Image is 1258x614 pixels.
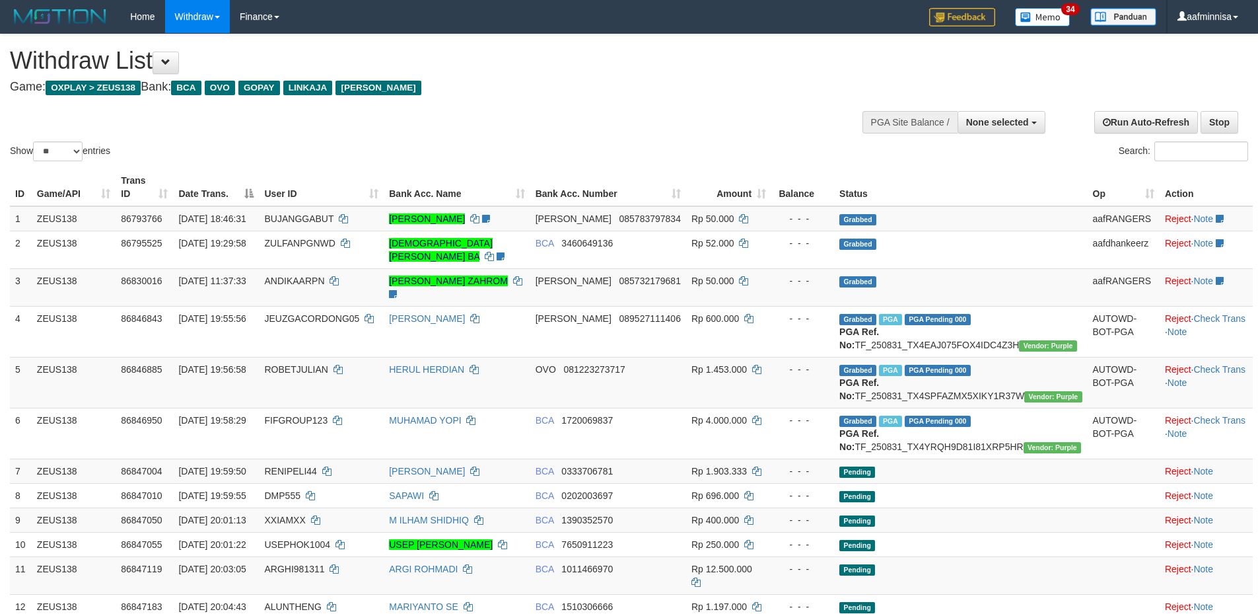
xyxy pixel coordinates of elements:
td: · [1160,483,1253,508]
span: Pending [839,564,875,576]
b: PGA Ref. No: [839,428,879,452]
a: Reject [1165,238,1191,249]
a: Note [1193,276,1213,286]
span: Vendor URL: https://trx4.1velocity.biz [1024,442,1081,453]
img: Button%20Memo.svg [1015,8,1070,26]
td: TF_250831_TX4EAJ075FOX4IDC4Z3H [834,306,1087,357]
span: BCA [536,564,554,574]
span: Copy 7650911223 to clipboard [561,539,613,550]
img: panduan.png [1090,8,1156,26]
div: - - - [777,489,829,502]
a: Note [1193,466,1213,477]
td: aafdhankeerz [1088,231,1160,268]
span: BCA [536,601,554,612]
div: - - - [777,465,829,478]
a: Run Auto-Refresh [1094,111,1198,134]
span: Rp 50.000 [691,276,734,286]
span: 86795525 [121,238,162,249]
span: USEPHOK1004 [264,539,330,550]
a: Note [1193,213,1213,224]
a: Check Trans [1193,364,1245,375]
span: BCA [536,466,554,477]
span: Pending [839,602,875,613]
span: BCA [536,539,554,550]
span: [DATE] 19:55:56 [178,313,246,324]
a: [PERSON_NAME] [389,466,465,477]
span: [DATE] 18:46:31 [178,213,246,224]
td: ZEUS138 [32,231,116,268]
span: Copy 0333706781 to clipboard [561,466,613,477]
a: ARGI ROHMADI [389,564,458,574]
a: Reject [1165,490,1191,501]
td: 8 [10,483,32,508]
span: BCA [171,81,201,95]
span: OVO [536,364,556,375]
a: Reject [1165,564,1191,574]
td: AUTOWD-BOT-PGA [1088,306,1160,357]
th: Op: activate to sort column ascending [1088,169,1160,206]
a: Note [1193,515,1213,525]
img: Feedback.jpg [929,8,995,26]
label: Show entries [10,141,110,161]
span: Marked by aafnoeunsreypich [879,416,902,427]
span: GOPAY [238,81,280,95]
span: BUJANGGABUT [264,213,333,224]
a: Reject [1165,466,1191,477]
div: - - - [777,312,829,325]
td: 6 [10,408,32,459]
img: MOTION_logo.png [10,7,110,26]
b: PGA Ref. No: [839,377,879,401]
td: ZEUS138 [32,556,116,594]
div: PGA Site Balance / [862,111,958,134]
td: · [1160,206,1253,231]
a: MUHAMAD YOPI [389,415,461,426]
div: - - - [777,274,829,288]
span: ALUNTHENG [264,601,321,612]
span: Copy 081223273717 to clipboard [563,364,625,375]
span: Copy 3460649136 to clipboard [561,238,613,249]
span: BCA [536,415,554,426]
span: [DATE] 11:37:33 [178,276,246,286]
a: Reject [1165,539,1191,550]
td: · [1160,508,1253,532]
td: 10 [10,532,32,556]
a: Note [1168,428,1187,439]
td: ZEUS138 [32,408,116,459]
td: ZEUS138 [32,459,116,483]
a: Note [1168,377,1187,388]
span: Pending [839,540,875,551]
span: Rp 400.000 [691,515,739,525]
a: SAPAWI [389,490,424,501]
th: Action [1160,169,1253,206]
td: 5 [10,357,32,408]
span: Copy 0202003697 to clipboard [561,490,613,501]
h1: Withdraw List [10,48,825,74]
span: Grabbed [839,314,876,325]
span: ARGHI981311 [264,564,324,574]
span: BCA [536,490,554,501]
span: 86847004 [121,466,162,477]
span: 86847050 [121,515,162,525]
td: aafRANGERS [1088,268,1160,306]
span: Copy 089527111406 to clipboard [619,313,680,324]
td: ZEUS138 [32,306,116,357]
div: - - - [777,414,829,427]
span: LINKAJA [283,81,333,95]
td: · · [1160,306,1253,357]
span: Rp 696.000 [691,490,739,501]
div: - - - [777,237,829,250]
a: HERUL HERDIAN [389,364,464,375]
span: [DATE] 19:29:58 [178,238,246,249]
a: [PERSON_NAME] [389,313,465,324]
span: OVO [205,81,235,95]
td: · [1160,231,1253,268]
label: Search: [1119,141,1248,161]
a: Note [1168,326,1187,337]
a: M ILHAM SHIDHIQ [389,515,469,525]
td: ZEUS138 [32,268,116,306]
a: [DEMOGRAPHIC_DATA][PERSON_NAME] BA [389,238,493,262]
span: Grabbed [839,416,876,427]
td: ZEUS138 [32,508,116,532]
td: AUTOWD-BOT-PGA [1088,408,1160,459]
span: Rp 50.000 [691,213,734,224]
